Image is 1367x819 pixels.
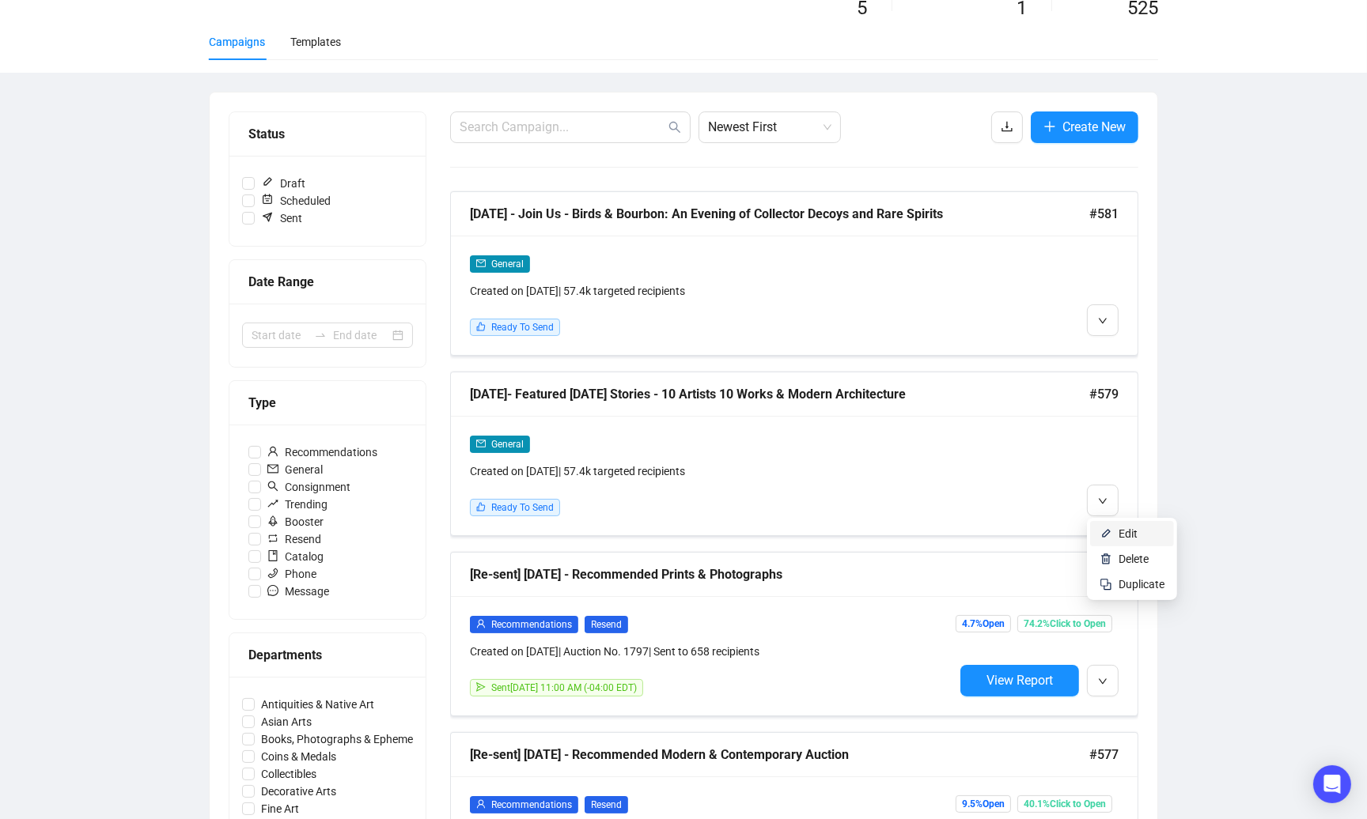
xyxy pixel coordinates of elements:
span: retweet [267,533,278,544]
span: like [476,502,486,511]
span: 74.2% Click to Open [1017,615,1112,632]
div: [Re-sent] [DATE] - Recommended Prints & Photographs [470,564,1089,584]
span: Recommendations [261,443,384,461]
span: plus [1043,120,1056,133]
span: Newest First [708,112,831,142]
div: [Re-sent] [DATE] - Recommended Modern & Contemporary Auction [470,745,1089,764]
span: search [668,121,681,134]
span: swap-right [314,329,327,342]
span: Trending [261,496,334,513]
span: phone [267,568,278,579]
span: Draft [255,175,312,192]
div: Status [248,124,407,144]
span: message [267,585,278,596]
span: Ready To Send [491,502,554,513]
div: Open Intercom Messenger [1313,765,1351,803]
span: mail [267,463,278,474]
div: [DATE] - Join Us - Birds & Bourbon: An Evening of Collector Decoys and Rare Spirits [470,204,1089,224]
span: Decorative Arts [255,783,343,800]
span: Consignment [261,478,357,496]
img: svg+xml;base64,PHN2ZyB4bWxucz0iaHR0cDovL3d3dy53My5vcmcvMjAwMC9zdmciIHdpZHRoPSIyNCIgaGVpZ2h0PSIyNC... [1100,578,1112,591]
button: Create New [1031,111,1138,143]
span: Asian Arts [255,713,318,730]
span: Booster [261,513,330,530]
span: General [491,259,524,270]
span: user [267,446,278,457]
span: Resend [585,796,628,813]
span: search [267,481,278,492]
span: Ready To Send [491,322,554,333]
img: svg+xml;base64,PHN2ZyB4bWxucz0iaHR0cDovL3d3dy53My5vcmcvMjAwMC9zdmciIHhtbG5zOnhsaW5rPSJodHRwOi8vd3... [1100,553,1112,565]
span: Recommendations [491,799,572,810]
span: Sent [255,209,309,227]
div: Departments [248,645,407,665]
div: Type [248,393,407,413]
span: rise [267,498,278,509]
span: rocket [267,515,278,526]
div: Templates [290,33,341,51]
span: Fine Art [255,800,305,817]
span: download [1001,120,1013,133]
span: #577 [1089,745,1119,764]
span: Sent [DATE] 11:00 AM (-04:00 EDT) [491,682,637,693]
span: 40.1% Click to Open [1017,795,1112,813]
span: Recommendations [491,619,572,630]
button: View Report [960,665,1079,696]
span: #579 [1089,384,1119,404]
span: Catalog [261,548,330,565]
a: [Re-sent] [DATE] - Recommended Prints & Photographs#578userRecommendationsResendCreated on [DATE]... [450,552,1138,716]
span: send [476,682,486,692]
span: Books, Photographs & Ephemera [255,730,430,748]
span: book [267,550,278,561]
span: Antiquities & Native Art [255,696,381,713]
span: to [314,329,327,342]
span: Resend [261,530,328,548]
input: Start date [252,326,308,344]
span: Coins & Medals [255,748,343,765]
span: #581 [1089,204,1119,224]
a: [DATE]- Featured [DATE] Stories - 10 Artists 10 Works & Modern Architecture#579mailGeneralCreated... [450,372,1138,536]
input: End date [333,326,389,344]
img: svg+xml;base64,PHN2ZyB4bWxucz0iaHR0cDovL3d3dy53My5vcmcvMjAwMC9zdmciIHhtbG5zOnhsaW5rPSJodHRwOi8vd3... [1100,527,1112,540]
span: Phone [261,565,323,583]
span: View Report [986,673,1053,688]
span: down [1098,496,1108,506]
div: [DATE]- Featured [DATE] Stories - 10 Artists 10 Works & Modern Architecture [470,384,1089,404]
span: mail [476,439,486,448]
span: user [476,619,486,628]
span: down [1098,677,1108,686]
span: Create New [1062,117,1126,137]
div: Created on [DATE] | 57.4k targeted recipients [470,462,954,480]
span: 9.5% Open [956,795,1011,813]
span: Delete [1119,553,1149,565]
span: Message [261,583,335,600]
span: mail [476,259,486,268]
span: like [476,322,486,331]
span: user [476,799,486,809]
span: Scheduled [255,192,337,209]
div: Created on [DATE] | Auction No. 1797 | Sent to 658 recipients [470,643,954,660]
div: Campaigns [209,33,265,51]
div: Date Range [248,272,407,292]
span: down [1098,316,1108,326]
span: Collectibles [255,765,323,783]
input: Search Campaign... [460,118,665,137]
a: [DATE] - Join Us - Birds & Bourbon: An Evening of Collector Decoys and Rare Spirits#581mailGenera... [450,191,1138,356]
span: General [261,461,329,478]
div: Created on [DATE] | 57.4k targeted recipients [470,282,954,300]
span: 4.7% Open [956,615,1011,632]
span: Resend [585,616,628,633]
span: General [491,439,524,450]
span: Duplicate [1119,578,1164,591]
span: Edit [1119,527,1138,540]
